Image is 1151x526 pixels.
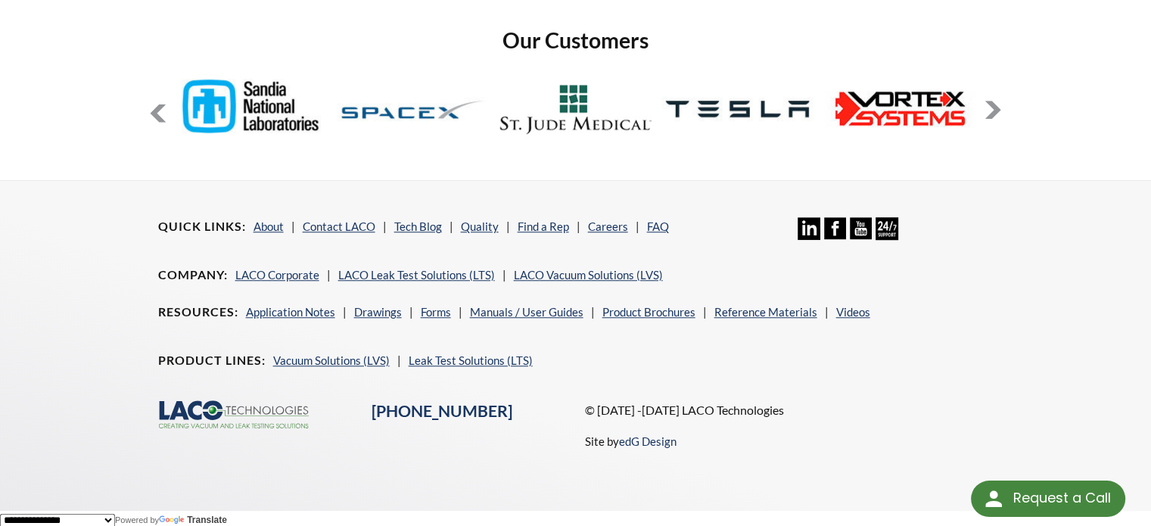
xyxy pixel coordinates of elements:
[514,268,663,282] a: LACO Vacuum Solutions (LVS)
[584,400,993,420] p: © [DATE] -[DATE] LACO Technologies
[981,487,1006,511] img: round button
[158,304,238,320] h4: Resources
[176,67,327,151] img: Sandia-Natl-Labs.jpg
[499,67,651,151] img: LOGO_200x112.jpg
[647,219,669,233] a: FAQ
[824,67,975,151] img: Vortex-Systems.jpg
[518,219,569,233] a: Find a Rep
[158,219,246,235] h4: Quick Links
[254,219,284,233] a: About
[354,305,402,319] a: Drawings
[235,268,319,282] a: LACO Corporate
[159,515,227,525] a: Translate
[714,305,817,319] a: Reference Materials
[159,515,187,525] img: Google Translate
[662,67,813,151] img: Tesla.jpg
[470,305,583,319] a: Manuals / User Guides
[303,219,375,233] a: Contact LACO
[273,353,390,367] a: Vacuum Solutions (LVS)
[149,26,1003,54] h2: Our Customers
[409,353,533,367] a: Leak Test Solutions (LTS)
[876,229,897,242] a: 24/7 Support
[394,219,442,233] a: Tech Blog
[618,434,676,448] a: edG Design
[461,219,499,233] a: Quality
[836,305,870,319] a: Videos
[584,432,676,450] p: Site by
[602,305,695,319] a: Product Brochures
[876,217,897,239] img: 24/7 Support Icon
[372,401,512,421] a: [PHONE_NUMBER]
[158,353,266,369] h4: Product Lines
[158,267,228,283] h4: Company
[246,305,335,319] a: Application Notes
[421,305,451,319] a: Forms
[338,67,489,151] img: SpaceX.jpg
[971,481,1125,517] div: Request a Call
[1013,481,1110,515] div: Request a Call
[338,268,495,282] a: LACO Leak Test Solutions (LTS)
[588,219,628,233] a: Careers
